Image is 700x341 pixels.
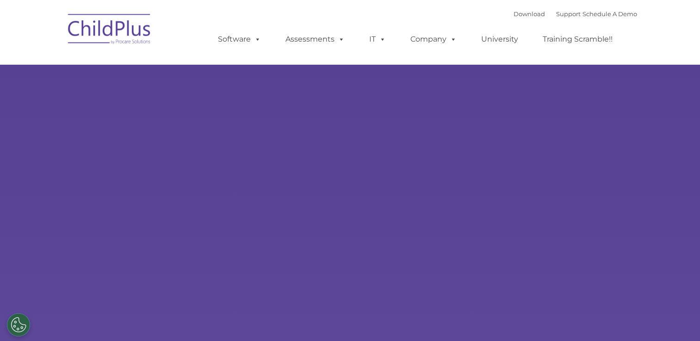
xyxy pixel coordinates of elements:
a: Training Scramble!! [533,30,622,49]
a: Assessments [276,30,354,49]
a: Company [401,30,466,49]
a: Schedule A Demo [582,10,637,18]
a: Support [556,10,581,18]
a: IT [360,30,395,49]
a: Software [209,30,270,49]
img: ChildPlus by Procare Solutions [63,7,156,54]
a: University [472,30,527,49]
font: | [514,10,637,18]
button: Cookies Settings [7,313,30,336]
a: Download [514,10,545,18]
